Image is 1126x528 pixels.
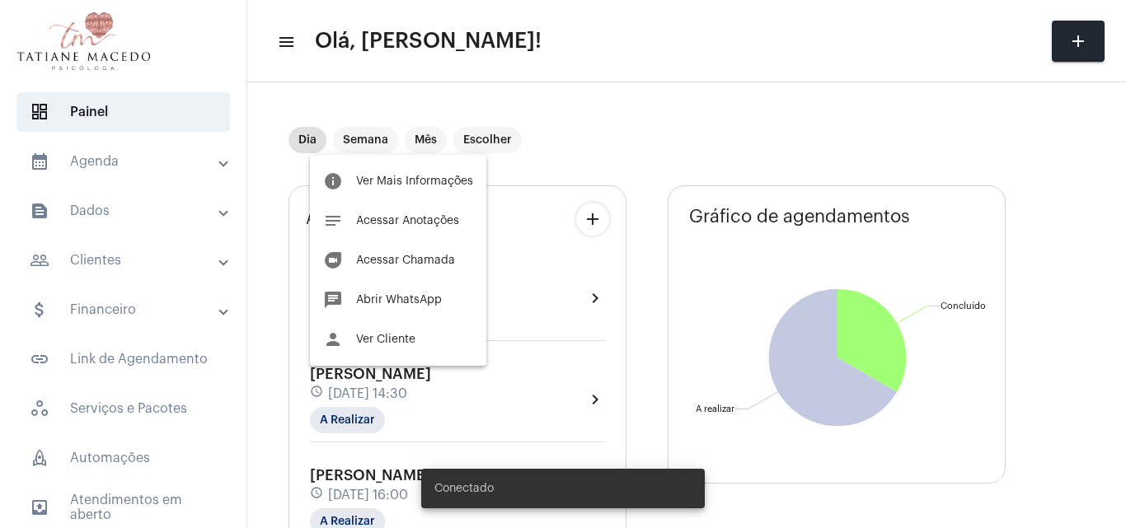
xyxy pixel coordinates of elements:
[323,329,343,349] mat-icon: person
[323,171,343,191] mat-icon: info
[356,294,442,306] span: Abrir WhatsApp
[356,255,455,266] span: Acessar Chamada
[323,290,343,310] mat-icon: chat
[323,211,343,231] mat-icon: notes
[356,215,459,227] span: Acessar Anotações
[356,175,473,187] span: Ver Mais Informações
[356,334,415,345] span: Ver Cliente
[323,250,343,270] mat-icon: duo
